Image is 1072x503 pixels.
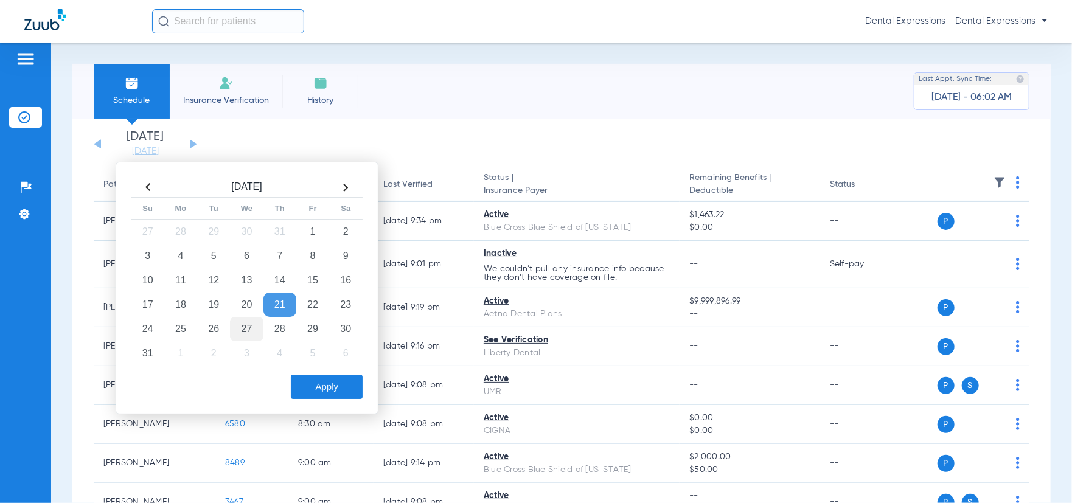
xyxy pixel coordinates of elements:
td: [PERSON_NAME] [94,405,215,444]
img: last sync help info [1016,75,1025,83]
img: group-dot-blue.svg [1016,301,1020,313]
li: [DATE] [109,131,182,158]
td: -- [820,202,902,241]
img: History [313,76,328,91]
img: group-dot-blue.svg [1016,258,1020,270]
span: P [938,455,955,472]
span: P [938,213,955,230]
td: 8:30 AM [288,405,374,444]
td: -- [820,288,902,327]
div: Blue Cross Blue Shield of [US_STATE] [484,463,670,476]
td: -- [820,444,902,483]
span: Insurance Verification [179,94,273,106]
span: -- [689,308,810,321]
span: -- [689,260,698,268]
span: -- [689,490,810,502]
span: 6580 [225,420,245,428]
img: hamburger-icon [16,52,35,66]
span: P [938,299,955,316]
span: $9,999,896.99 [689,295,810,308]
span: P [938,338,955,355]
input: Search for patients [152,9,304,33]
div: Patient Name [103,178,157,191]
div: Liberty Dental [484,347,670,359]
span: $0.00 [689,221,810,234]
button: Apply [291,375,363,399]
span: Insurance Payer [484,184,670,197]
div: See Verification [484,334,670,347]
span: Last Appt. Sync Time: [919,73,992,85]
a: [DATE] [109,145,182,158]
div: Active [484,373,670,386]
span: $0.00 [689,412,810,425]
td: [DATE] 9:19 PM [374,288,474,327]
div: Active [484,490,670,502]
td: [DATE] 9:01 PM [374,241,474,288]
span: P [938,416,955,433]
div: Blue Cross Blue Shield of [US_STATE] [484,221,670,234]
span: History [291,94,349,106]
td: -- [820,327,902,366]
th: Status | [474,168,680,202]
div: CIGNA [484,425,670,437]
span: 8489 [225,459,245,467]
div: Active [484,412,670,425]
p: We couldn’t pull any insurance info because they don’t have coverage on file. [484,265,670,282]
td: -- [820,366,902,405]
img: group-dot-blue.svg [1016,418,1020,430]
img: group-dot-blue.svg [1016,215,1020,227]
td: [DATE] 9:08 PM [374,366,474,405]
td: 9:00 AM [288,444,374,483]
span: Deductible [689,184,810,197]
span: S [962,377,979,394]
div: Last Verified [383,178,433,191]
th: Status [820,168,902,202]
td: [DATE] 9:34 PM [374,202,474,241]
div: UMR [484,386,670,398]
span: -- [689,381,698,389]
th: Remaining Benefits | [680,168,820,202]
img: group-dot-blue.svg [1016,340,1020,352]
td: [DATE] 9:14 PM [374,444,474,483]
img: group-dot-blue.svg [1016,379,1020,391]
div: Last Verified [383,178,464,191]
span: $0.00 [689,425,810,437]
img: Search Icon [158,16,169,27]
div: Inactive [484,248,670,260]
span: $1,463.22 [689,209,810,221]
span: [DATE] - 06:02 AM [931,91,1012,103]
iframe: Chat Widget [1011,445,1072,503]
td: -- [820,405,902,444]
td: Self-pay [820,241,902,288]
td: [PERSON_NAME] [94,444,215,483]
div: Patient Name [103,178,206,191]
div: Active [484,295,670,308]
div: Active [484,451,670,463]
div: Aetna Dental Plans [484,308,670,321]
td: [DATE] 9:16 PM [374,327,474,366]
td: [DATE] 9:08 PM [374,405,474,444]
th: [DATE] [164,178,329,198]
span: Dental Expressions - Dental Expressions [865,15,1048,27]
img: Manual Insurance Verification [219,76,234,91]
span: -- [689,342,698,350]
img: Zuub Logo [24,9,66,30]
img: filter.svg [994,176,1006,189]
span: Schedule [103,94,161,106]
div: Active [484,209,670,221]
span: $2,000.00 [689,451,810,463]
img: Schedule [125,76,139,91]
img: group-dot-blue.svg [1016,176,1020,189]
span: $50.00 [689,463,810,476]
span: P [938,377,955,394]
